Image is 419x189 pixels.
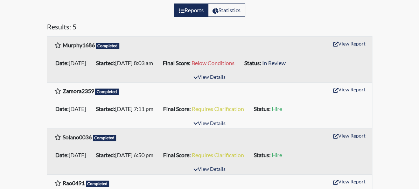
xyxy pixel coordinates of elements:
[53,103,93,114] li: [DATE]
[190,165,229,174] button: View Details
[330,176,369,187] button: View Report
[53,149,93,161] li: [DATE]
[254,105,271,112] b: Status:
[96,105,115,112] b: Started:
[93,149,160,161] li: [DATE] 6:50 pm
[163,152,191,158] b: Final Score:
[244,59,261,66] b: Status:
[272,152,282,158] span: Hire
[163,59,190,66] b: Final Score:
[254,152,271,158] b: Status:
[63,42,95,48] b: Murphy1686
[63,180,85,186] b: Rao0491
[53,57,93,69] li: [DATE]
[191,59,235,66] span: Below Conditions
[96,43,120,49] span: Completed
[330,38,369,49] button: View Report
[63,87,94,94] b: Zamora2359
[330,84,369,95] button: View Report
[93,135,117,141] span: Completed
[96,59,115,66] b: Started:
[95,89,119,95] span: Completed
[55,152,69,158] b: Date:
[93,57,160,69] li: [DATE] 8:03 am
[330,130,369,141] button: View Report
[93,103,160,114] li: [DATE] 7:11 pm
[63,134,92,140] b: Solano0036
[190,73,229,82] button: View Details
[262,59,286,66] span: In Review
[208,3,245,17] label: View statistics about completed interviews
[47,22,372,34] h5: Results: 5
[192,105,244,112] span: Requires Clarification
[96,152,115,158] b: Started:
[190,119,229,128] button: View Details
[174,3,208,17] label: View the list of reports
[272,105,282,112] span: Hire
[192,152,244,158] span: Requires Clarification
[163,105,191,112] b: Final Score:
[86,181,110,187] span: Completed
[55,105,69,112] b: Date:
[55,59,69,66] b: Date:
